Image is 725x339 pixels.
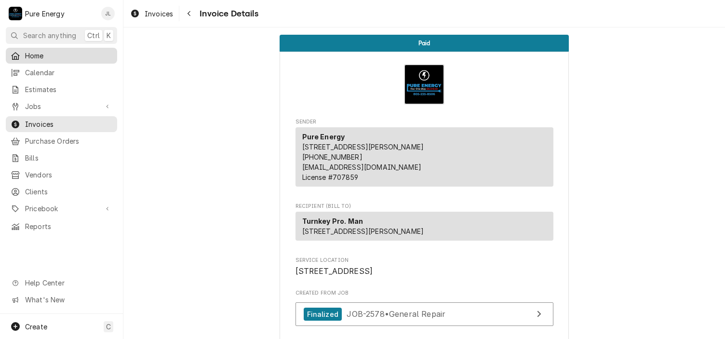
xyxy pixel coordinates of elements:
span: Purchase Orders [25,136,112,146]
a: View Job [295,302,553,326]
a: Purchase Orders [6,133,117,149]
a: Home [6,48,117,64]
span: [STREET_ADDRESS][PERSON_NAME] [302,227,424,235]
span: Invoices [25,119,112,129]
div: Finalized [304,308,342,321]
span: Paid [418,40,430,46]
span: Ctrl [87,30,100,41]
span: Pricebook [25,203,98,214]
a: Go to Pricebook [6,201,117,217]
div: Pure Energy's Avatar [9,7,22,20]
span: Invoices [145,9,173,19]
span: K [107,30,111,41]
a: Go to What's New [6,292,117,308]
span: [STREET_ADDRESS] [295,267,373,276]
span: Reports [25,221,112,231]
span: Home [25,51,112,61]
div: Recipient (Bill To) [295,212,553,241]
div: Invoice Sender [295,118,553,191]
a: Reports [6,218,117,234]
a: Vendors [6,167,117,183]
a: Go to Jobs [6,98,117,114]
div: Recipient (Bill To) [295,212,553,244]
div: Status [280,35,569,52]
span: Create [25,323,47,331]
span: License # 707859 [302,173,358,181]
span: Invoice Details [197,7,258,20]
span: Calendar [25,68,112,78]
span: Estimates [25,84,112,95]
span: Search anything [23,30,76,41]
div: Sender [295,127,553,190]
button: Navigate back [181,6,197,21]
span: Jobs [25,101,98,111]
span: JOB-2578 • General Repair [347,309,445,319]
div: Service Location [295,257,553,277]
a: [PHONE_NUMBER] [302,153,362,161]
a: Estimates [6,81,117,97]
div: Invoice Recipient [295,203,553,245]
a: [EMAIL_ADDRESS][DOMAIN_NAME] [302,163,421,171]
span: Service Location [295,266,553,277]
div: Pure Energy [25,9,65,19]
button: Search anythingCtrlK [6,27,117,44]
a: Bills [6,150,117,166]
div: Created From Job [295,289,553,331]
a: Invoices [126,6,177,22]
a: Clients [6,184,117,200]
div: JL [101,7,115,20]
span: Sender [295,118,553,126]
strong: Pure Energy [302,133,345,141]
span: Recipient (Bill To) [295,203,553,210]
span: C [106,322,111,332]
span: Help Center [25,278,111,288]
span: [STREET_ADDRESS][PERSON_NAME] [302,143,424,151]
span: What's New [25,295,111,305]
a: Go to Help Center [6,275,117,291]
div: Sender [295,127,553,187]
a: Calendar [6,65,117,81]
span: Created From Job [295,289,553,297]
img: Logo [404,64,444,105]
div: James Linnenkamp's Avatar [101,7,115,20]
div: P [9,7,22,20]
span: Bills [25,153,112,163]
strong: Turnkey Pro. Man [302,217,363,225]
a: Invoices [6,116,117,132]
span: Vendors [25,170,112,180]
span: Service Location [295,257,553,264]
span: Clients [25,187,112,197]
